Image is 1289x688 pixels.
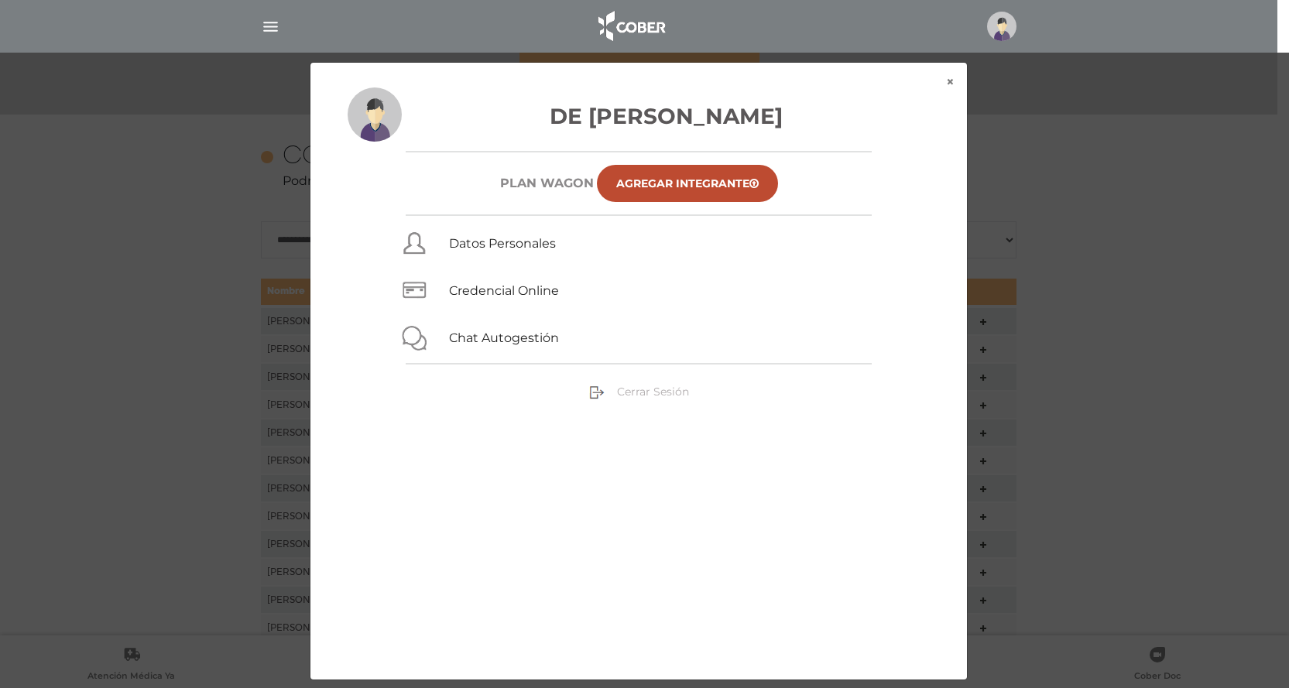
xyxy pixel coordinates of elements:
a: Cerrar Sesión [589,384,689,398]
img: profile-placeholder.svg [348,87,402,142]
a: Agregar Integrante [597,165,778,202]
a: Chat Autogestión [449,330,559,345]
a: Credencial Online [449,283,559,298]
h3: De [PERSON_NAME] [348,100,930,132]
img: profile-placeholder.svg [987,12,1016,41]
a: Datos Personales [449,236,556,251]
h6: Plan WAGON [500,176,594,190]
img: logo_cober_home-white.png [590,8,671,45]
button: × [934,63,967,101]
img: Cober_menu-lines-white.svg [261,17,280,36]
span: Cerrar Sesión [617,385,689,399]
img: sign-out.png [589,385,605,400]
